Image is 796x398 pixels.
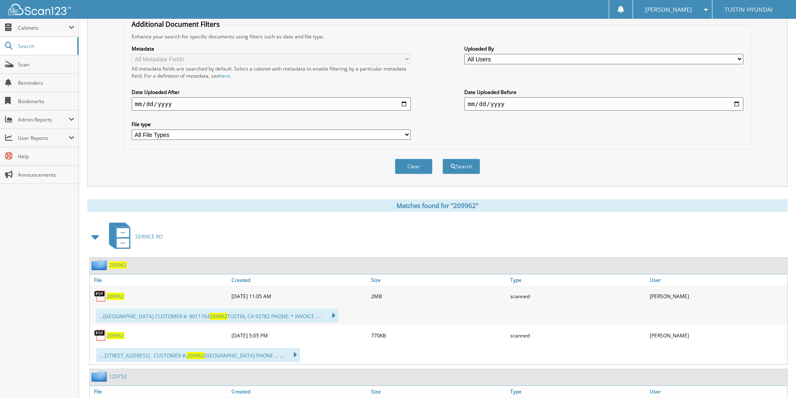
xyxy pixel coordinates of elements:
button: Search [443,159,480,174]
input: end [464,97,743,111]
span: [PERSON_NAME] [645,7,692,12]
div: All metadata fields are searched by default. Select a cabinet with metadata to enable filtering b... [132,65,411,79]
div: [PERSON_NAME] [648,327,787,344]
span: Admin Reports [18,116,69,123]
img: PDF.png [94,329,107,342]
div: 770KB [369,327,509,344]
a: 209962 [107,332,124,339]
iframe: Chat Widget [754,358,796,398]
a: Size [369,386,509,397]
label: Metadata [132,45,411,52]
div: ... [STREET_ADDRESS] . CUSTOMER #: [GEOGRAPHIC_DATA] PHONE ... ... [96,348,300,362]
span: SERVICE RO [135,233,163,240]
div: scanned [508,288,648,304]
img: PDF.png [94,290,107,302]
legend: Additional Document Filters [127,20,224,29]
a: Type [508,274,648,286]
span: Help [18,153,74,160]
label: File type [132,121,411,128]
label: Uploaded By [464,45,743,52]
div: [PERSON_NAME] [648,288,787,304]
span: Cabinets [18,24,69,31]
div: 2MB [369,288,509,304]
a: 129752 [109,373,127,380]
a: Created [229,274,369,286]
a: 209962 [107,293,124,300]
div: [DATE] 11:05 AM [229,288,369,304]
label: Date Uploaded After [132,89,411,96]
span: Scan [18,61,74,68]
a: User [648,274,787,286]
span: Bookmarks [18,98,74,105]
img: scan123-logo-white.svg [8,4,71,15]
span: Reminders [18,79,74,86]
a: File [90,274,229,286]
a: Created [229,386,369,397]
img: folder2.png [92,260,109,270]
label: Date Uploaded Before [464,89,743,96]
span: 209962 [187,352,204,359]
a: Size [369,274,509,286]
a: User [648,386,787,397]
div: [DATE] 5:05 PM [229,327,369,344]
input: start [132,97,411,111]
button: Clear [395,159,432,174]
div: ...[GEOGRAPHIC_DATA] CUSTOMER #: 8011764 TUSTIN, CA 92782 PHONE: * INVOICE ..... [96,309,338,323]
span: User Reports [18,134,69,142]
a: Type [508,386,648,397]
a: 209962 [109,261,127,269]
div: Enhance your search for specific documents using filters such as date and file type. [127,33,748,40]
div: scanned [508,327,648,344]
div: Matches found for "209962" [87,199,788,212]
span: 209962 [210,313,227,320]
a: File [90,386,229,397]
span: Announcements [18,171,74,178]
span: TUSTIN HYUNDAI [725,7,773,12]
img: folder2.png [92,371,109,382]
a: here [219,72,230,79]
a: SERVICE RO [104,220,163,253]
span: Search [18,43,73,50]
